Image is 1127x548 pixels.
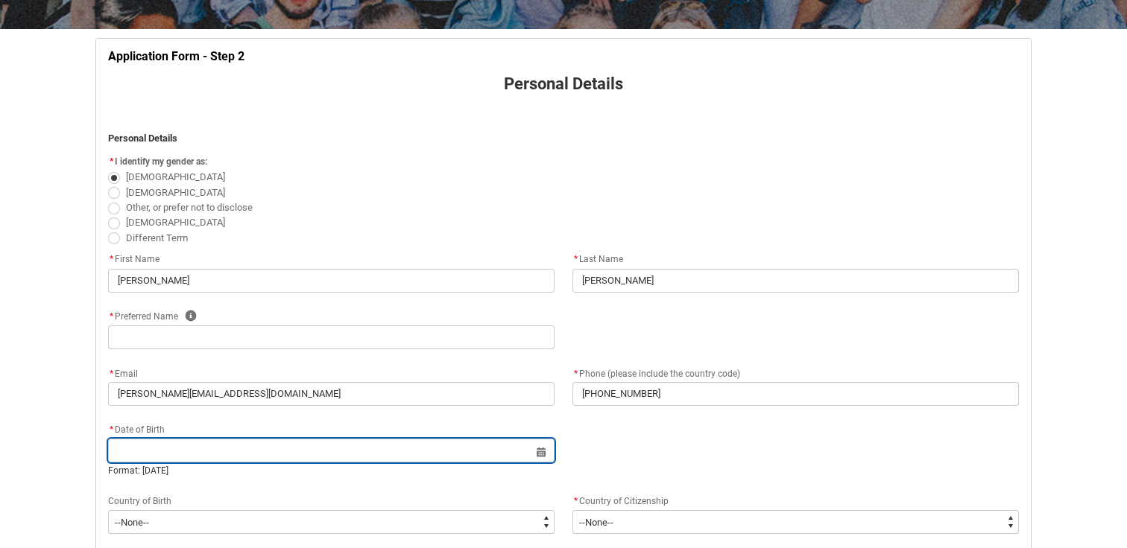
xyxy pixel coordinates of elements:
[574,496,578,506] abbr: required
[574,369,578,379] abbr: required
[572,364,746,380] label: Phone (please include the country code)
[504,74,623,93] strong: Personal Details
[126,171,225,182] span: [DEMOGRAPHIC_DATA]
[110,254,113,264] abbr: required
[110,156,113,167] abbr: required
[126,202,253,213] span: Other, or prefer not to disclose
[110,311,113,322] abbr: required
[108,311,178,322] span: Preferred Name
[108,424,165,435] span: Date of Birth
[126,187,225,198] span: [DEMOGRAPHIC_DATA]
[108,364,144,380] label: Email
[574,254,578,264] abbr: required
[108,49,244,63] strong: Application Form - Step 2
[108,496,171,506] span: Country of Birth
[110,369,113,379] abbr: required
[108,254,160,264] span: First Name
[572,382,1019,406] input: +61 400 000 000
[115,156,207,167] span: I identify my gender as:
[126,217,225,228] span: [DEMOGRAPHIC_DATA]
[108,133,177,144] strong: Personal Details
[110,424,113,435] abbr: required
[108,464,555,477] div: Format: [DATE]
[572,254,623,264] span: Last Name
[579,496,669,506] span: Country of Citizenship
[126,232,188,243] span: Different Term
[108,382,555,406] input: you@example.com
